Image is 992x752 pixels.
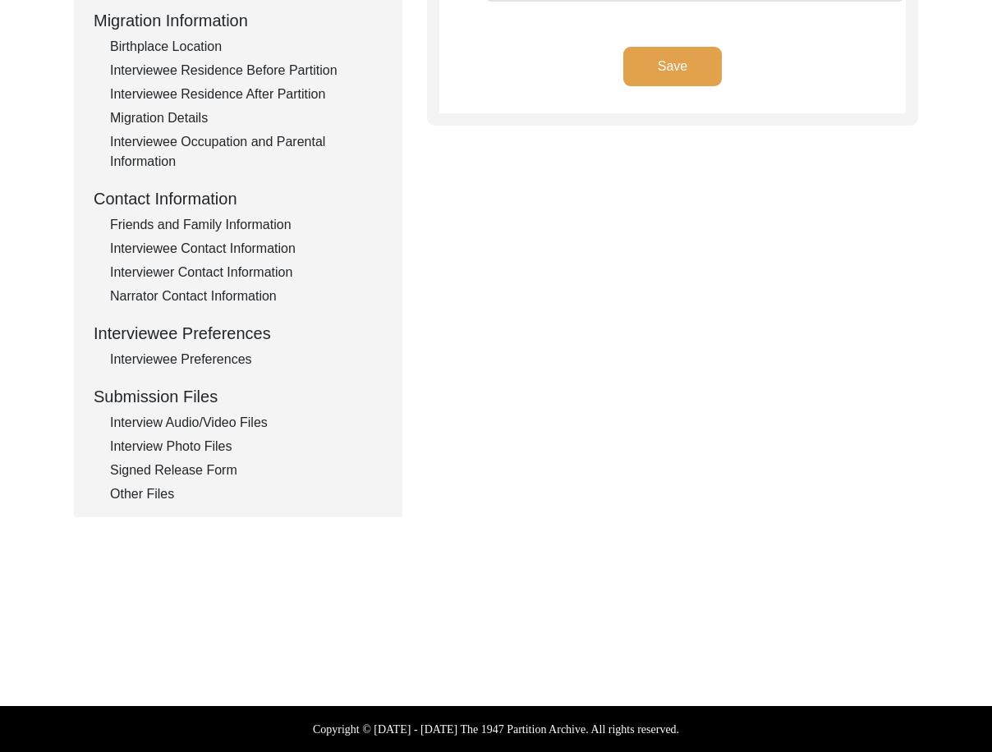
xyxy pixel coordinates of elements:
div: Narrator Contact Information [110,287,383,306]
div: Signed Release Form [110,461,383,480]
div: Interview Audio/Video Files [110,413,383,433]
div: Other Files [110,484,383,504]
div: Contact Information [94,186,383,211]
button: Save [623,47,722,86]
div: Interviewee Occupation and Parental Information [110,132,383,172]
div: Interviewee Preferences [110,350,383,369]
div: Interviewee Residence Before Partition [110,61,383,80]
div: Submission Files [94,384,383,409]
div: Interview Photo Files [110,437,383,456]
div: Interviewee Preferences [94,321,383,346]
div: Friends and Family Information [110,215,383,235]
label: Copyright © [DATE] - [DATE] The 1947 Partition Archive. All rights reserved. [313,721,679,738]
div: Birthplace Location [110,37,383,57]
div: Interviewee Contact Information [110,239,383,259]
div: Migration Details [110,108,383,128]
div: Interviewee Residence After Partition [110,85,383,104]
div: Migration Information [94,8,383,33]
div: Interviewer Contact Information [110,263,383,282]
